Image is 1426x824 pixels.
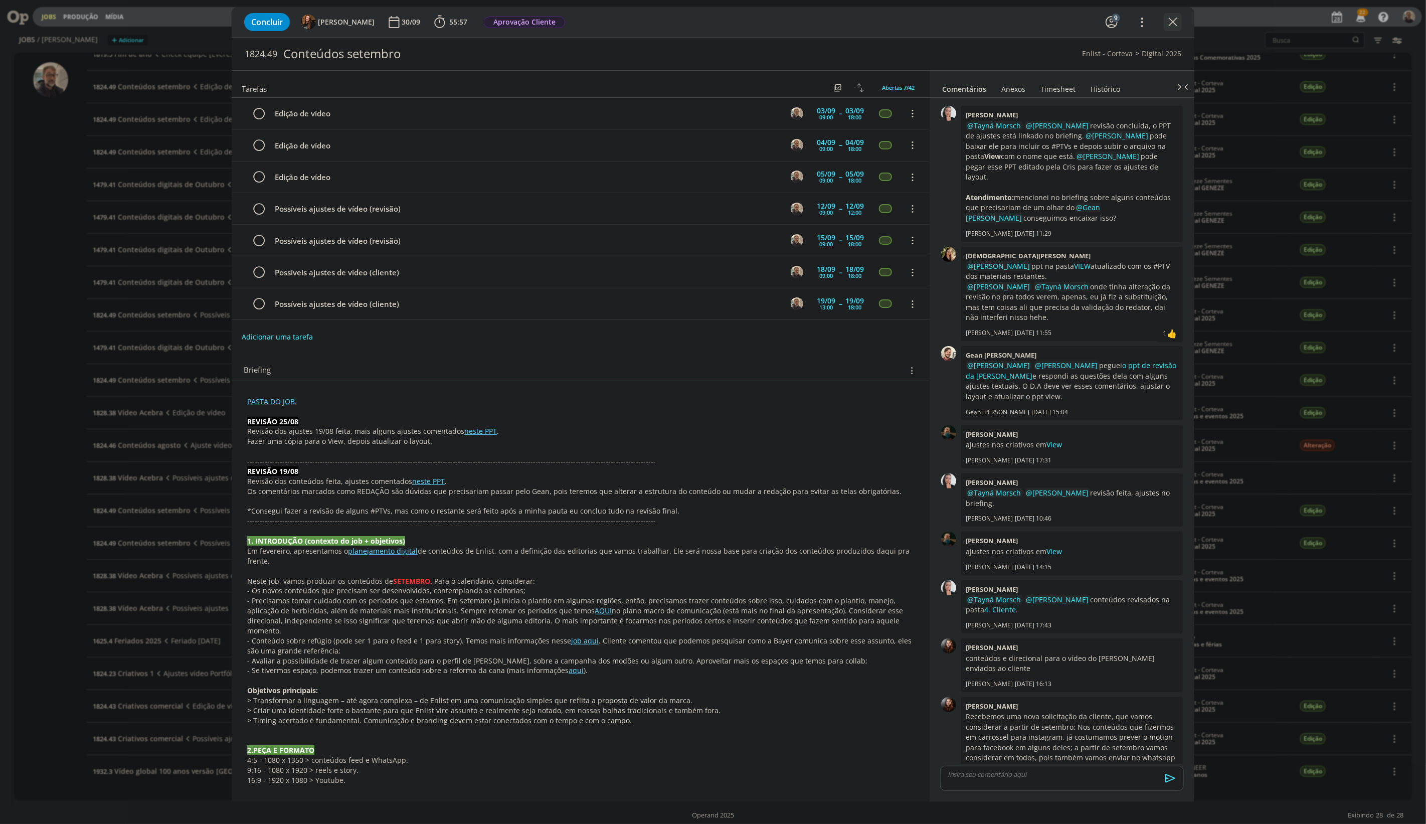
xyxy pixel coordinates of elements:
div: 9 [1112,14,1120,22]
b: [PERSON_NAME] [966,643,1018,652]
p: . Cliente comentou que podemos pesquisar como a Bayer comunica sobre esse assunto, eles são uma g... [247,636,914,656]
p: conteúdos e direcional para o vídeo do [PERSON_NAME] enviados ao cliente [966,653,1178,674]
div: dialog [232,7,1194,802]
button: Aprovação Cliente [483,16,566,29]
a: 4. Cliente [985,605,1016,614]
img: R [791,297,803,310]
span: @Tayná Morsch [968,595,1021,604]
div: 09:00 [819,241,833,247]
img: M [941,425,956,440]
p: ppt na pasta atualizado com os #PTV dos materiais restantes. [966,261,1178,282]
p: mencionei no briefing sobre alguns conteúdos que precisariam de um olhar do conseguimos encaixar ... [966,193,1178,223]
p: *Consegui fazer a revisão de alguns #PTVs, mas como o restante será feito após a minha pauta eu c... [247,506,914,516]
img: T [301,15,316,30]
a: PASTA DO JOB. [247,397,297,406]
div: 19/09 [817,297,835,304]
div: 09:00 [819,146,833,151]
img: R [791,266,803,278]
button: Concluir [244,13,290,31]
button: R [789,106,804,121]
div: 18:00 [848,304,861,310]
div: Edição de vídeo [271,139,781,152]
img: C [941,473,956,488]
span: Briefing [244,364,271,377]
p: - Precisamos tomar cuidado com os períodos que estamos. Em setembro já inicia o plantio em alguma... [247,596,914,636]
span: @Tayná Morsch [1035,282,1089,291]
span: -- [839,205,842,212]
p: Recebemos uma nova solicitação da cliente, que vamos considerar a partir de setembro: Nos conteúd... [966,712,1178,773]
span: - Se tivermos espaço, podemos trazer um conteúdo sobre a reforma da cana (mais informações [247,666,569,675]
span: [DATE] 11:29 [1015,229,1052,238]
b: [PERSON_NAME] [966,702,1018,711]
strong: View [985,151,1001,161]
p: - Os novos conteúdos que precisam ser desenvolvidos, contemplando as editorias; [247,586,914,596]
img: R [791,107,803,120]
p: Gean [PERSON_NAME] [966,408,1030,417]
p: ajustes nos criativos em [966,440,1178,450]
span: Em fevereiro, apresentamos o [247,546,348,556]
div: Edição de vídeo [271,107,781,120]
strong: 1. INTRODUÇÃO (contexto do job + objetivos) [247,536,405,546]
span: -- [839,110,842,117]
span: 1824.49 [245,49,277,60]
span: Aprovação Cliente [484,17,565,28]
button: Adicionar uma tarefa [241,328,313,346]
a: neste PPT [412,476,445,486]
span: [DATE] 15:04 [1032,408,1068,417]
div: 18/09 [817,266,835,273]
span: Tarefas [242,82,267,94]
div: Possíveis ajustes de vídeo (cliente) [271,298,781,310]
span: -- [839,300,842,307]
span: 55:57 [449,17,467,27]
b: [PERSON_NAME] [966,110,1018,119]
span: @[PERSON_NAME] [1026,121,1089,130]
div: 09:00 [819,114,833,120]
span: @[PERSON_NAME] [1086,131,1149,140]
b: [PERSON_NAME] [966,536,1018,545]
span: -- [839,174,842,181]
div: 13:00 [819,304,833,310]
span: de conteúdos de Enlist, com a definição das editorias que vamos trabalhar. Ele será nossa base pa... [247,546,912,566]
p: [PERSON_NAME] [966,563,1013,572]
p: revisão concluída, o PPT de ajustes está linkado no briefing. pode baixar ele para incluir os #PT... [966,121,1178,183]
span: 16:9 - 1920 x 1080 > Youtube. [247,775,345,785]
p: revisão feita, ajustes no briefing. [966,488,1178,509]
div: 04/09 [845,139,864,146]
span: @[PERSON_NAME] [968,361,1030,370]
div: 09:00 [819,273,833,278]
div: 18:00 [848,241,861,247]
div: 18:00 [848,146,861,151]
strong: SETEMBRO [393,576,430,586]
a: Enlist - Corteva [1082,49,1133,58]
div: 09:00 [819,178,833,183]
div: 05/09 [845,171,864,178]
a: View [1047,440,1062,449]
p: Fazer uma cópia para o View, depois atualizar o layout. [247,436,914,446]
div: Conteúdos setembro [279,42,787,66]
span: -- [839,237,842,244]
p: [PERSON_NAME] [966,621,1013,630]
a: planejamento digital [348,546,418,556]
span: [DATE] 11:55 [1015,328,1052,338]
span: Abertas 7/42 [882,84,915,91]
button: R [789,137,804,152]
strong: Objetivos principais: [247,686,318,695]
span: - Avaliar a possibilidade de trazer algum conteúdo para o perfil de [PERSON_NAME], sobre a campan... [247,656,867,666]
div: 09:00 [819,210,833,215]
div: Edição de vídeo [271,171,781,184]
b: [PERSON_NAME] [966,430,1018,439]
span: @[PERSON_NAME] [1035,361,1098,370]
div: 03/09 [817,107,835,114]
span: -- [839,269,842,276]
div: 1 [1163,328,1167,339]
button: T[PERSON_NAME] [301,15,375,30]
span: @Gean [PERSON_NAME] [966,203,1101,222]
p: peguei e respondi as questões dela com alguns ajustes textuais. O D.A deve ver esses comentários,... [966,361,1178,402]
div: 30/09 [402,19,422,26]
span: [DATE] 14:15 [1015,563,1052,572]
img: C [941,247,956,262]
button: 55:57 [432,14,470,30]
strong: Atendimento: [966,193,1014,202]
div: 12:00 [848,210,861,215]
p: Os comentários marcados como REDAÇÃO são dúvidas que precisariam passar pelo Gean, pois teremos q... [247,486,914,497]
